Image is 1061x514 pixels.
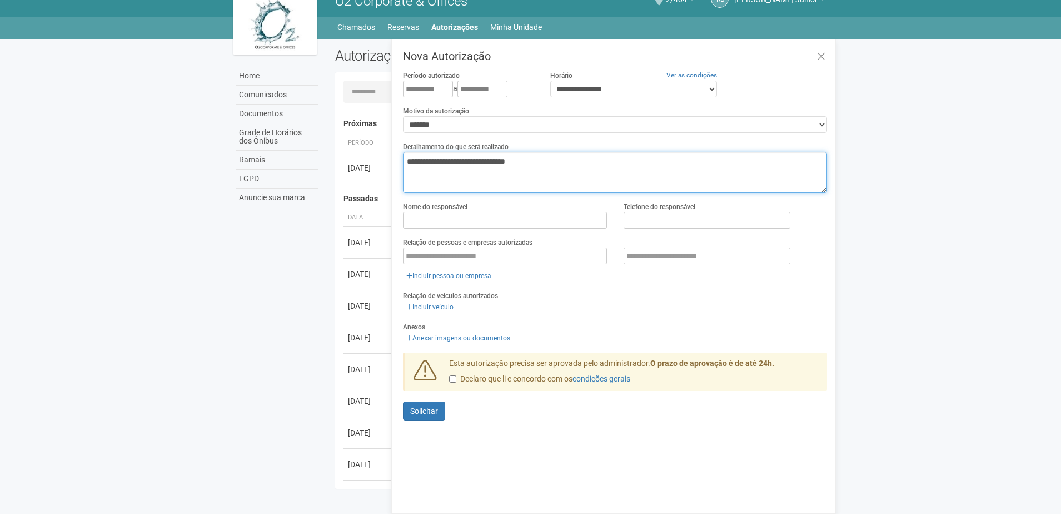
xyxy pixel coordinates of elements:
[348,427,389,438] div: [DATE]
[236,189,318,207] a: Anuncie sua marca
[572,374,630,383] a: condições gerais
[403,81,533,97] div: a
[449,375,456,383] input: Declaro que li e concordo com oscondições gerais
[343,120,820,128] h4: Próximas
[403,301,457,313] a: Incluir veículo
[403,270,495,282] a: Incluir pessoa ou empresa
[403,291,498,301] label: Relação de veículos autorizados
[650,359,774,368] strong: O prazo de aprovação é de até 24h.
[343,134,393,152] th: Período
[666,71,717,79] a: Ver as condições
[550,71,572,81] label: Horário
[236,123,318,151] a: Grade de Horários dos Ônibus
[236,67,318,86] a: Home
[449,374,630,385] label: Declaro que li e concordo com os
[490,19,542,35] a: Minha Unidade
[348,459,389,470] div: [DATE]
[236,151,318,170] a: Ramais
[236,105,318,123] a: Documentos
[348,237,389,248] div: [DATE]
[403,142,509,152] label: Detalhamento do que será realizado
[343,195,820,203] h4: Passadas
[348,269,389,280] div: [DATE]
[410,407,438,416] span: Solicitar
[236,170,318,189] a: LGPD
[403,332,514,344] a: Anexar imagens ou documentos
[348,396,389,407] div: [DATE]
[348,332,389,343] div: [DATE]
[343,209,393,227] th: Data
[403,71,460,81] label: Período autorizado
[403,322,425,332] label: Anexos
[337,19,375,35] a: Chamados
[431,19,478,35] a: Autorizações
[441,358,828,391] div: Esta autorização precisa ser aprovada pelo administrador.
[624,202,695,212] label: Telefone do responsável
[403,402,445,421] button: Solicitar
[403,51,827,62] h3: Nova Autorização
[236,86,318,105] a: Comunicados
[387,19,419,35] a: Reservas
[335,47,573,64] h2: Autorizações
[348,162,389,174] div: [DATE]
[348,364,389,375] div: [DATE]
[348,300,389,312] div: [DATE]
[403,202,467,212] label: Nome do responsável
[403,238,532,248] label: Relação de pessoas e empresas autorizadas
[403,106,469,116] label: Motivo da autorização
